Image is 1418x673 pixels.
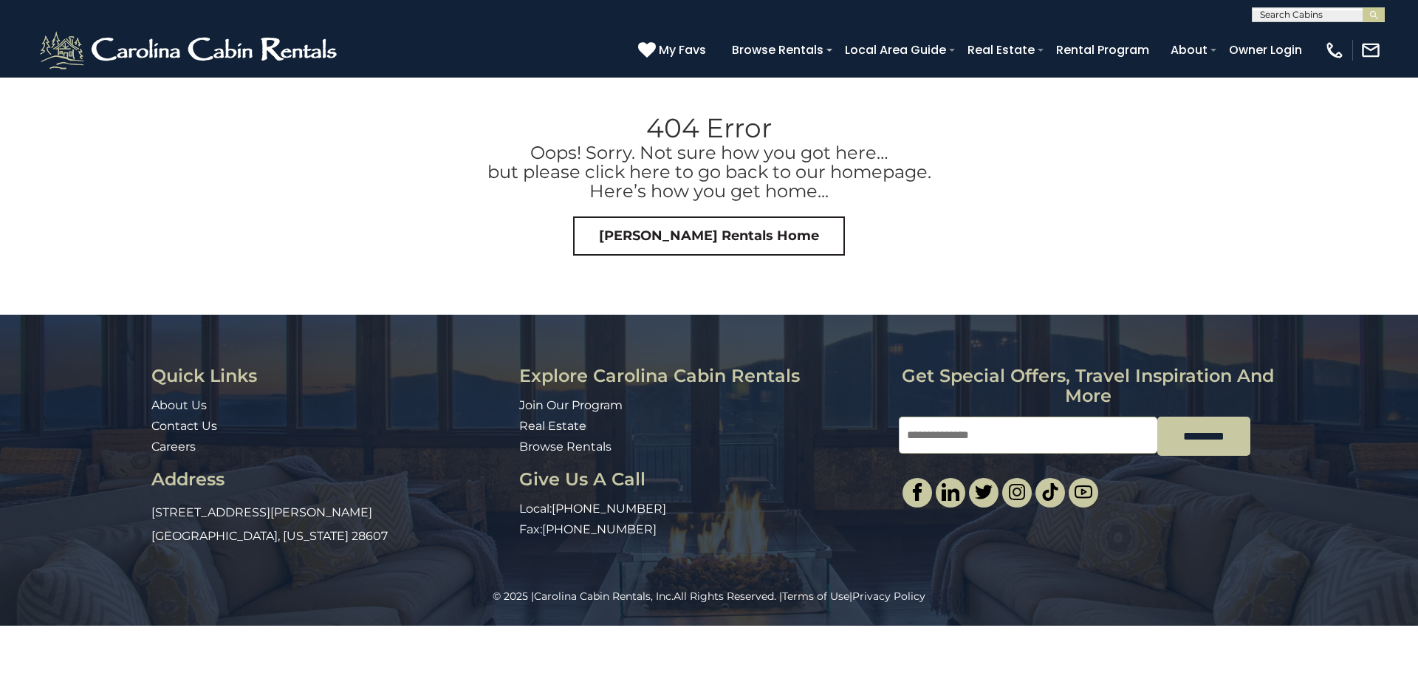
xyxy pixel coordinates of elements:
img: tiktok.svg [1041,483,1059,501]
span: © 2025 | [493,590,674,603]
a: Carolina Cabin Rentals, Inc. [534,590,674,603]
h3: Give Us A Call [519,470,887,489]
h3: Explore Carolina Cabin Rentals [519,366,887,386]
a: [PERSON_NAME] Rentals Home [573,216,845,256]
img: youtube-light.svg [1075,483,1092,501]
img: facebook-single.svg [908,483,926,501]
a: Join Our Program [519,398,623,412]
img: twitter-single.svg [975,483,993,501]
img: phone-regular-white.png [1324,40,1345,61]
a: My Favs [638,41,710,60]
a: Browse Rentals [725,37,831,63]
a: Privacy Policy [852,590,925,603]
h3: Address [151,470,508,489]
a: Terms of Use [782,590,849,603]
a: [PHONE_NUMBER] [552,502,666,516]
img: mail-regular-white.png [1360,40,1381,61]
a: Browse Rentals [519,440,612,454]
a: About [1163,37,1215,63]
p: [STREET_ADDRESS][PERSON_NAME] [GEOGRAPHIC_DATA], [US_STATE] 28607 [151,501,508,548]
a: Careers [151,440,196,454]
a: [PHONE_NUMBER] [542,522,657,536]
a: Rental Program [1049,37,1157,63]
a: Contact Us [151,419,217,433]
a: Owner Login [1222,37,1309,63]
a: Real Estate [960,37,1042,63]
img: instagram-single.svg [1008,483,1026,501]
p: Local: [519,501,887,518]
img: linkedin-single.svg [942,483,959,501]
span: My Favs [659,41,706,59]
h3: Get special offers, travel inspiration and more [899,366,1278,406]
p: All Rights Reserved. | | [33,589,1385,604]
h3: Quick Links [151,366,508,386]
p: Fax: [519,522,887,539]
img: White-1-2.png [37,28,343,72]
a: About Us [151,398,207,412]
a: Local Area Guide [838,37,953,63]
a: Real Estate [519,419,586,433]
